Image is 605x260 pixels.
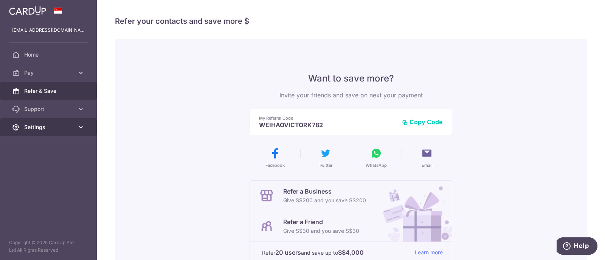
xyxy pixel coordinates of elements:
[283,187,366,196] p: Refer a Business
[402,118,443,126] button: Copy Code
[303,147,348,168] button: Twitter
[338,248,364,257] strong: S$4,000
[12,26,85,34] p: [EMAIL_ADDRESS][DOMAIN_NAME]
[259,115,396,121] p: My Referral Code
[250,91,452,100] p: Invite your friends and save on next your payment
[115,15,587,27] h4: Refer your contacts and save more $
[283,226,359,235] p: Give S$30 and you save S$30
[283,196,366,205] p: Give S$200 and you save S$200
[319,162,332,168] span: Twitter
[17,5,33,12] span: Help
[24,87,74,95] span: Refer & Save
[24,105,74,113] span: Support
[415,248,443,257] a: Learn more
[24,69,74,77] span: Pay
[366,162,387,168] span: WhatsApp
[557,237,597,256] iframe: Opens a widget where you can find more information
[250,72,452,85] p: Want to save more?
[24,123,74,131] span: Settings
[24,51,74,58] span: Home
[259,121,396,129] p: WEIHAOVICTORK782
[9,6,46,15] img: CardUp
[354,147,399,168] button: WhatsApp
[422,162,433,168] span: Email
[283,217,359,226] p: Refer a Friend
[405,147,449,168] button: Email
[275,248,301,257] strong: 20 users
[253,147,297,168] button: Facebook
[265,162,285,168] span: Facebook
[262,248,409,257] p: Refer and save up to
[375,181,452,242] img: Refer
